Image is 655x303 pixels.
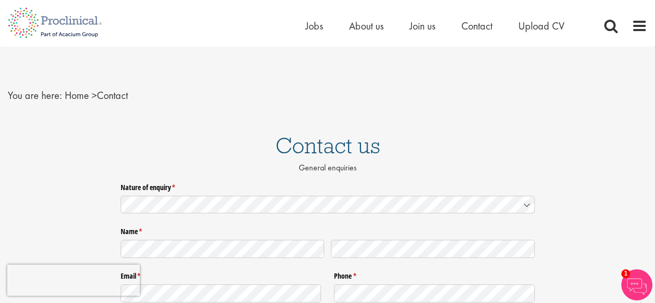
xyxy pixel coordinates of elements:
input: First [121,240,325,258]
a: Jobs [305,19,323,33]
span: Contact [65,89,128,102]
img: Chatbot [621,269,652,300]
span: 1 [621,269,630,278]
label: Phone [334,268,535,281]
a: About us [349,19,384,33]
iframe: reCAPTCHA [7,265,140,296]
a: Contact [461,19,492,33]
label: Email [121,268,322,281]
a: breadcrumb link to Home [65,89,89,102]
span: > [92,89,97,102]
input: Last [331,240,535,258]
label: Nature of enquiry [121,179,535,192]
span: You are here: [8,89,62,102]
legend: Name [121,223,535,237]
a: Join us [410,19,435,33]
a: Upload CV [518,19,564,33]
